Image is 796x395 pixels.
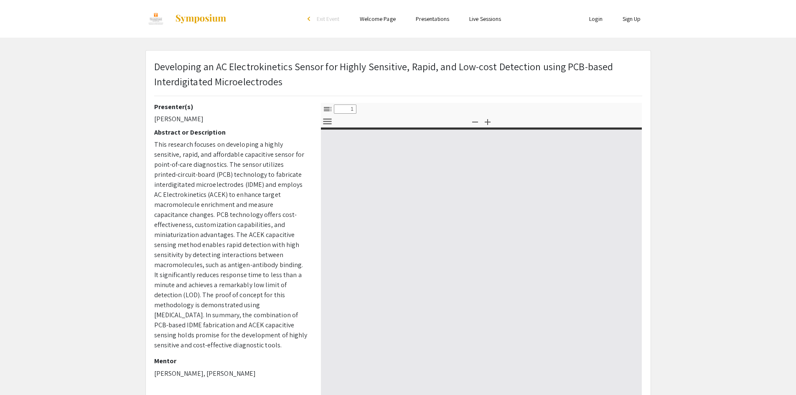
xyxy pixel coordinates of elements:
img: UTK Summer Research Scholars Symposium 2023 [145,8,166,29]
h2: Mentor [154,357,308,365]
div: arrow_back_ios [308,16,313,21]
button: Zoom Out [468,115,482,127]
input: Page [334,104,356,114]
a: Sign Up [623,15,641,23]
p: [PERSON_NAME] [154,114,308,124]
a: Live Sessions [469,15,501,23]
img: Symposium by ForagerOne [175,14,227,24]
a: UTK Summer Research Scholars Symposium 2023 [145,8,227,29]
button: Toggle Sidebar [320,103,335,115]
h2: Presenter(s) [154,103,308,111]
span: Exit Event [317,15,340,23]
span: Developing an AC Electrokinetics Sensor for Highly Sensitive, Rapid, and Low-cost Detection using... [154,60,613,88]
span: This research focuses on developing a highly sensitive, rapid, and affordable capacitive sensor f... [154,140,308,349]
iframe: Chat [6,357,36,389]
a: Presentations [416,15,449,23]
a: Welcome Page [360,15,396,23]
button: Tools [320,115,335,127]
p: [PERSON_NAME], [PERSON_NAME] [154,369,308,379]
a: Login [589,15,603,23]
h2: Abstract or Description [154,128,308,136]
button: Zoom In [481,115,495,127]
